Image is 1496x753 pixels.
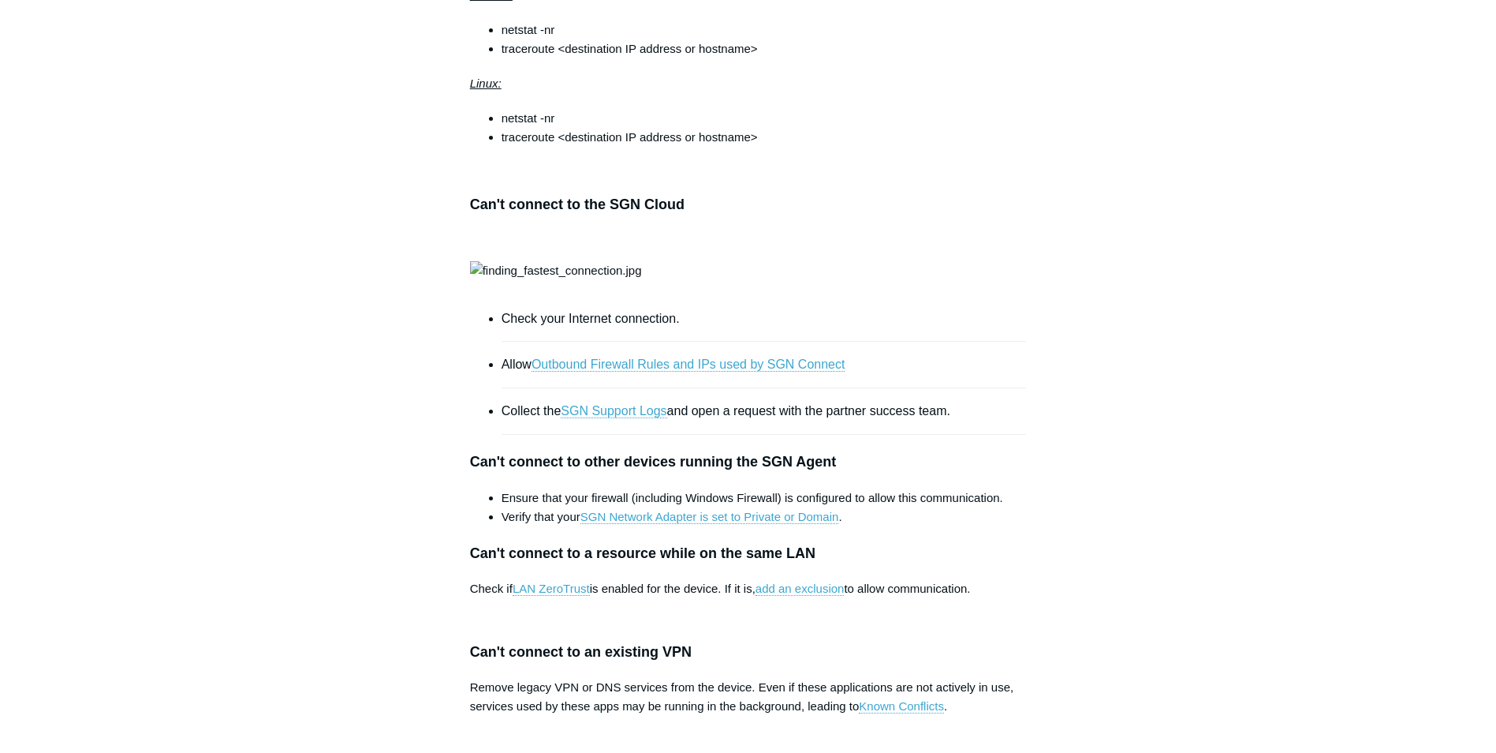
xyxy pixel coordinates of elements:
li: Collect the and open a request with the partner success team. [502,388,1027,435]
li: Verify that your . [502,508,1027,526]
img: finding_fastest_connection.jpg [470,261,642,280]
a: add an exclusion [755,582,845,596]
h3: Can't connect to an existing VPN [470,641,1027,664]
h3: Can't connect to a resource while on the same LAN [470,542,1027,565]
li: traceroute <destination IP address or hostname> [502,39,1027,58]
li: netstat -nr [502,21,1027,39]
a: SGN Support Logs [561,404,666,418]
a: Known Conflicts [859,699,944,714]
p: Check if is enabled for the device. If it is, to allow communication. [470,579,1027,598]
li: Allow [502,342,1027,388]
h3: Can't connect to other devices running the SGN Agent [470,451,1027,474]
a: SGN Network Adapter is set to Private or Domain [580,510,839,524]
h3: Can't connect to the SGN Cloud [470,193,1027,216]
li: traceroute <destination IP address or hostname> [502,128,1027,147]
li: netstat -nr [502,109,1027,128]
em: Linux: [470,77,502,90]
li: Ensure that your firewall (including Windows Firewall) is configured to allow this communication. [502,489,1027,508]
p: Remove legacy VPN or DNS services from the device. Even if these applications are not actively in... [470,678,1027,716]
li: Check your Internet connection. [502,296,1027,343]
a: LAN ZeroTrust [513,582,590,596]
a: Outbound Firewall Rules and IPs used by SGN Connect [532,358,845,372]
